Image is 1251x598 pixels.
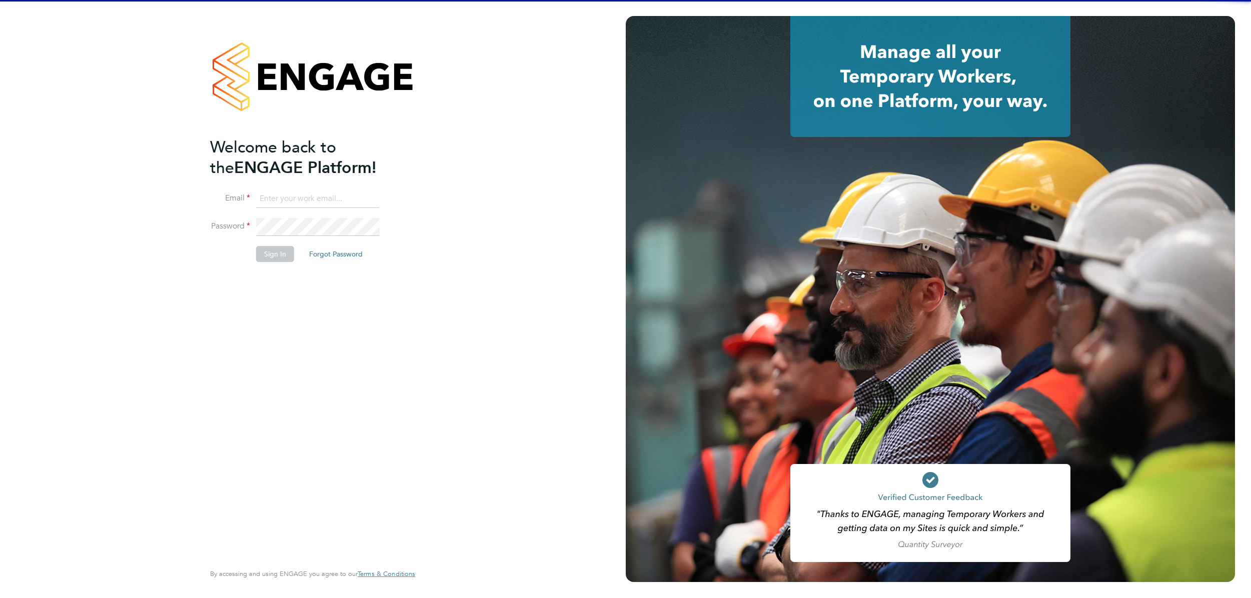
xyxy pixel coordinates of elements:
[210,193,250,203] label: Email
[210,137,405,178] h2: ENGAGE Platform!
[358,570,415,578] a: Terms & Conditions
[210,221,250,231] label: Password
[301,246,371,262] button: Forgot Password
[210,137,336,177] span: Welcome back to the
[210,569,415,578] span: By accessing and using ENGAGE you agree to our
[256,246,294,262] button: Sign In
[256,190,380,208] input: Enter your work email...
